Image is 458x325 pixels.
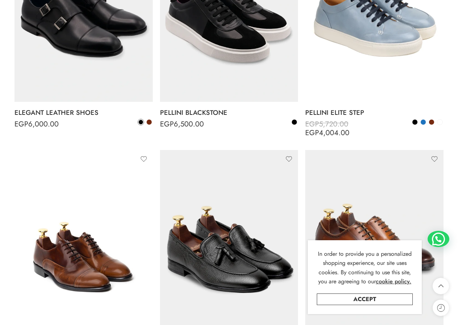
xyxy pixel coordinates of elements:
a: PELLINI BLACKSTONE [160,105,298,120]
a: Brown [146,119,152,125]
bdi: 6,500.00 [160,119,204,129]
span: EGP [14,119,28,129]
span: EGP [305,128,319,138]
a: Blue [420,119,427,125]
span: EGP [305,119,319,129]
a: Black [291,119,298,125]
a: Brown [428,119,435,125]
bdi: 4,004.00 [305,128,349,138]
a: ELEGANT LEATHER SHOES [14,105,153,120]
span: EGP [160,119,174,129]
a: Accept [317,293,413,305]
a: PELLINI ELITE STEP [305,105,444,120]
a: Black [138,119,144,125]
a: cookie policy. [376,277,411,286]
bdi: 5,720.00 [305,119,348,129]
bdi: 6,000.00 [14,119,59,129]
span: In order to provide you a personalized shopping experience, our site uses cookies. By continuing ... [318,250,412,286]
a: White [437,119,443,125]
